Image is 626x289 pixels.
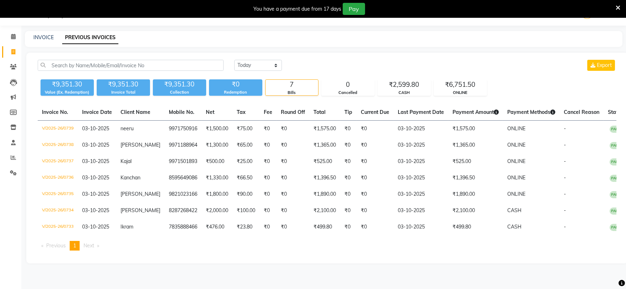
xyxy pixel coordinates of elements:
[610,142,622,149] span: PAID
[309,219,340,235] td: ₹499.80
[206,109,214,115] span: Net
[394,137,448,153] td: 03-10-2025
[202,153,232,170] td: ₹500.00
[82,191,109,197] span: 03-10-2025
[266,90,318,96] div: Bills
[564,158,566,164] span: -
[610,158,622,165] span: PAID
[42,109,68,115] span: Invoice No.
[97,79,150,89] div: ₹9,351.30
[357,203,394,219] td: ₹0
[343,3,365,15] button: Pay
[434,80,487,90] div: ₹6,751.50
[309,137,340,153] td: ₹1,365.00
[232,137,260,153] td: ₹65.00
[309,121,340,137] td: ₹1,575.00
[277,153,309,170] td: ₹0
[38,241,616,251] nav: Pagination
[597,62,612,68] span: Export
[277,121,309,137] td: ₹0
[394,153,448,170] td: 03-10-2025
[38,186,78,203] td: V/2025-26/0735
[357,137,394,153] td: ₹0
[202,170,232,186] td: ₹1,330.00
[277,170,309,186] td: ₹0
[357,170,394,186] td: ₹0
[309,170,340,186] td: ₹1,396.50
[309,153,340,170] td: ₹525.00
[277,203,309,219] td: ₹0
[38,170,78,186] td: V/2025-26/0736
[322,80,374,90] div: 0
[33,34,54,41] a: INVOICE
[202,121,232,137] td: ₹1,500.00
[209,79,262,89] div: ₹0
[82,174,109,181] span: 03-10-2025
[434,90,487,96] div: ONLINE
[448,121,503,137] td: ₹1,575.00
[507,207,521,214] span: CASH
[97,89,150,95] div: Invoice Total
[564,142,566,148] span: -
[232,219,260,235] td: ₹23.80
[260,121,277,137] td: ₹0
[121,174,140,181] span: Kanchan
[82,207,109,214] span: 03-10-2025
[202,203,232,219] td: ₹2,000.00
[378,80,430,90] div: ₹2,599.80
[507,191,525,197] span: ONLINE
[340,170,357,186] td: ₹0
[260,170,277,186] td: ₹0
[608,109,623,115] span: Status
[357,121,394,137] td: ₹0
[340,219,357,235] td: ₹0
[121,142,160,148] span: [PERSON_NAME]
[564,109,599,115] span: Cancel Reason
[202,186,232,203] td: ₹1,800.00
[121,109,150,115] span: Client Name
[277,219,309,235] td: ₹0
[610,126,622,133] span: PAID
[232,153,260,170] td: ₹25.00
[448,186,503,203] td: ₹1,890.00
[448,170,503,186] td: ₹1,396.50
[121,125,134,132] span: neeru
[121,224,133,230] span: Ikram
[260,153,277,170] td: ₹0
[453,109,499,115] span: Payment Amount
[232,186,260,203] td: ₹90.00
[232,170,260,186] td: ₹66.50
[260,186,277,203] td: ₹0
[202,219,232,235] td: ₹476.00
[309,203,340,219] td: ₹2,100.00
[38,60,224,71] input: Search by Name/Mobile/Email/Invoice No
[357,153,394,170] td: ₹0
[564,191,566,197] span: -
[82,158,109,164] span: 03-10-2025
[260,203,277,219] td: ₹0
[394,186,448,203] td: 03-10-2025
[264,109,272,115] span: Fee
[232,203,260,219] td: ₹100.00
[121,158,132,164] span: Kajal
[41,89,94,95] div: Value (Ex. Redemption)
[153,79,206,89] div: ₹9,351.30
[309,186,340,203] td: ₹1,890.00
[610,175,622,182] span: PAID
[507,174,525,181] span: ONLINE
[165,137,202,153] td: 9971188964
[564,174,566,181] span: -
[394,203,448,219] td: 03-10-2025
[38,121,78,137] td: V/2025-26/0739
[41,79,94,89] div: ₹9,351.30
[507,158,525,164] span: ONLINE
[277,186,309,203] td: ₹0
[610,224,622,231] span: PAID
[448,153,503,170] td: ₹525.00
[394,219,448,235] td: 03-10-2025
[340,137,357,153] td: ₹0
[266,80,318,90] div: 7
[277,137,309,153] td: ₹0
[237,109,246,115] span: Tax
[165,170,202,186] td: 8595649086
